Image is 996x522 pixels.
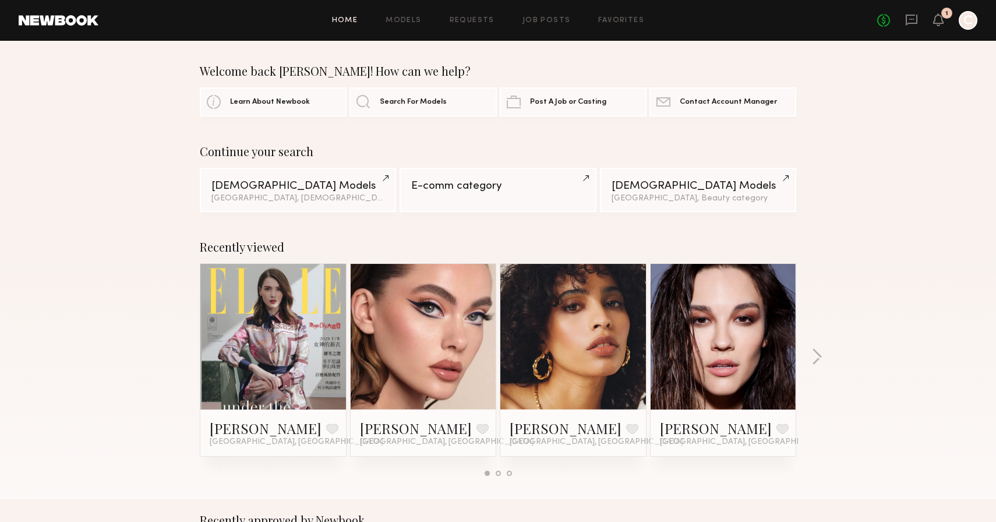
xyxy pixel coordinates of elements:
[360,438,534,447] span: [GEOGRAPHIC_DATA], [GEOGRAPHIC_DATA]
[510,419,621,438] a: [PERSON_NAME]
[211,195,384,203] div: [GEOGRAPHIC_DATA], [DEMOGRAPHIC_DATA]
[660,438,833,447] span: [GEOGRAPHIC_DATA], [GEOGRAPHIC_DATA]
[200,144,796,158] div: Continue your search
[400,168,596,212] a: E-comm category
[450,17,495,24] a: Requests
[230,98,310,106] span: Learn About Newbook
[612,195,785,203] div: [GEOGRAPHIC_DATA], Beauty category
[500,87,647,117] a: Post A Job or Casting
[200,240,796,254] div: Recently viewed
[200,168,396,212] a: [DEMOGRAPHIC_DATA] Models[GEOGRAPHIC_DATA], [DEMOGRAPHIC_DATA]
[598,17,644,24] a: Favorites
[411,181,584,192] div: E-comm category
[510,438,683,447] span: [GEOGRAPHIC_DATA], [GEOGRAPHIC_DATA]
[200,64,796,78] div: Welcome back [PERSON_NAME]! How can we help?
[386,17,421,24] a: Models
[332,17,358,24] a: Home
[680,98,777,106] span: Contact Account Manager
[210,438,383,447] span: [GEOGRAPHIC_DATA], [GEOGRAPHIC_DATA]
[210,419,322,438] a: [PERSON_NAME]
[612,181,785,192] div: [DEMOGRAPHIC_DATA] Models
[959,11,977,30] a: C
[660,419,772,438] a: [PERSON_NAME]
[200,87,347,117] a: Learn About Newbook
[649,87,796,117] a: Contact Account Manager
[349,87,496,117] a: Search For Models
[360,419,472,438] a: [PERSON_NAME]
[522,17,571,24] a: Job Posts
[945,10,948,17] div: 1
[211,181,384,192] div: [DEMOGRAPHIC_DATA] Models
[600,168,796,212] a: [DEMOGRAPHIC_DATA] Models[GEOGRAPHIC_DATA], Beauty category
[380,98,447,106] span: Search For Models
[530,98,606,106] span: Post A Job or Casting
